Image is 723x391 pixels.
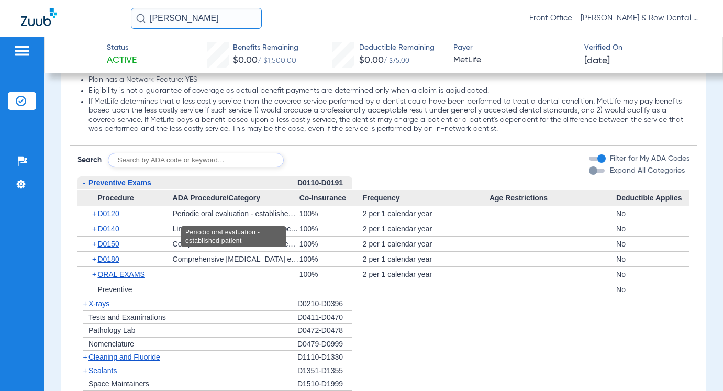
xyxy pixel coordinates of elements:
span: MetLife [453,54,575,67]
div: 100% [299,237,363,251]
div: Limited oral evaluation - problem focused [173,221,299,236]
div: No [616,267,689,282]
iframe: Chat Widget [671,341,723,391]
div: Periodic oral evaluation - established patient [181,226,286,247]
input: Search for patients [131,8,262,29]
div: D0479-D0999 [297,338,352,351]
span: ORAL EXAMS [97,270,145,278]
span: / $75.00 [384,58,409,64]
span: Search [77,155,102,165]
img: Zuub Logo [21,8,57,26]
span: Deductible Applies [616,190,689,207]
div: No [616,282,689,297]
span: Cleaning and Fluoride [88,353,160,361]
span: / $1,500.00 [258,57,296,64]
span: + [92,267,98,282]
span: $0.00 [359,55,384,65]
li: Plan has a Network Feature: YES [88,75,689,85]
span: D0140 [97,225,119,233]
span: Front Office - [PERSON_NAME] & Row Dental Group [529,13,702,24]
span: Expand All Categories [610,167,685,174]
span: Procedure [77,190,173,207]
div: No [616,221,689,236]
span: - [83,178,85,187]
span: Co-Insurance [299,190,363,207]
div: 100% [299,267,363,282]
span: + [92,221,98,236]
div: 2 per 1 calendar year [363,237,490,251]
span: Nomenclature [88,340,134,348]
div: 2 per 1 calendar year [363,252,490,266]
div: 2 per 1 calendar year [363,206,490,221]
img: Search Icon [136,14,146,23]
span: [DATE] [584,54,610,68]
input: Search by ADA code or keyword… [108,153,284,167]
div: No [616,252,689,266]
div: 100% [299,221,363,236]
div: Periodic oral evaluation - established patient [173,206,299,221]
label: Filter for My ADA Codes [608,153,689,164]
div: D0210-D0396 [297,297,352,311]
div: No [616,237,689,251]
span: + [83,299,87,308]
div: 100% [299,252,363,266]
span: Preventive Exams [88,178,151,187]
div: D0110-D0191 [297,176,352,190]
span: Payer [453,42,575,53]
span: Verified On [584,42,706,53]
span: + [92,237,98,251]
span: Pathology Lab [88,326,136,334]
span: $0.00 [233,55,258,65]
span: Deductible Remaining [359,42,435,53]
img: hamburger-icon [14,44,30,57]
span: ADA Procedure/Category [173,190,299,207]
span: + [92,252,98,266]
div: 2 per 1 calendar year [363,267,490,282]
div: D0411-D0470 [297,311,352,325]
span: Benefits Remaining [233,42,298,53]
span: + [92,206,98,221]
div: 100% [299,206,363,221]
span: Sealants [88,366,117,375]
li: Eligibility is not a guarantee of coverage as actual benefit payments are determined only when a ... [88,86,689,96]
span: Frequency [363,190,490,207]
span: Active [107,54,137,67]
div: D0472-D0478 [297,324,352,338]
div: No [616,206,689,221]
div: 2 per 1 calendar year [363,221,490,236]
span: D0150 [97,240,119,248]
span: Preventive [97,285,132,294]
span: D0120 [97,209,119,218]
div: D1110-D1330 [297,351,352,364]
span: Status [107,42,137,53]
span: + [83,366,87,375]
span: X-rays [88,299,109,308]
span: Age Restrictions [490,190,616,207]
div: Comprehensive oral evaluation - new or established patient [173,237,299,251]
li: If MetLife determines that a less costly service than the covered service performed by a dentist ... [88,97,689,134]
span: + [83,353,87,361]
span: D0180 [97,255,119,263]
span: Tests and Examinations [88,313,166,321]
div: D1510-D1999 [297,377,352,391]
div: Comprehensive [MEDICAL_DATA] evaluation - new or established patient [173,252,299,266]
div: D1351-D1355 [297,364,352,378]
span: Space Maintainers [88,379,149,388]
